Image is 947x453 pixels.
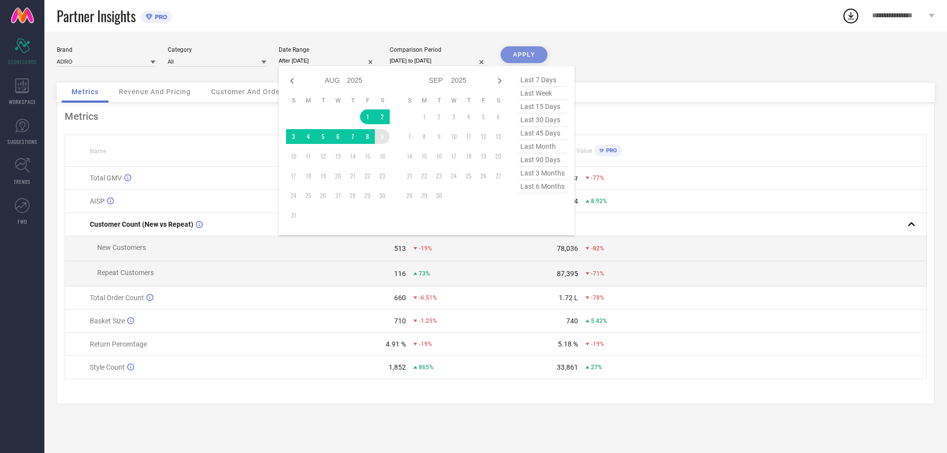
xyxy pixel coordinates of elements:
div: 710 [394,317,406,325]
td: Mon Sep 08 2025 [417,129,432,144]
td: Thu Aug 14 2025 [345,149,360,164]
td: Tue Sep 09 2025 [432,129,446,144]
th: Tuesday [432,97,446,105]
div: 1,852 [389,363,406,371]
td: Sat Sep 13 2025 [491,129,506,144]
span: 73% [419,270,430,277]
div: Brand [57,46,155,53]
span: last month [518,140,567,153]
span: last 15 days [518,100,567,113]
div: Metrics [65,110,927,122]
span: Return Percentage [90,340,147,348]
td: Sat Aug 23 2025 [375,169,390,183]
td: Tue Sep 16 2025 [432,149,446,164]
td: Sat Sep 06 2025 [491,109,506,124]
th: Wednesday [446,97,461,105]
span: Partner Insights [57,6,136,26]
th: Sunday [286,97,301,105]
td: Thu Aug 21 2025 [345,169,360,183]
span: last 3 months [518,167,567,180]
div: Date Range [279,46,377,53]
td: Sun Aug 17 2025 [286,169,301,183]
td: Mon Sep 29 2025 [417,188,432,203]
td: Fri Aug 01 2025 [360,109,375,124]
span: -19% [591,341,604,348]
th: Monday [417,97,432,105]
td: Sun Aug 24 2025 [286,188,301,203]
td: Tue Sep 23 2025 [432,169,446,183]
th: Monday [301,97,316,105]
div: 5.18 % [558,340,578,348]
span: Customer Count (New vs Repeat) [90,220,193,228]
td: Sun Sep 07 2025 [402,129,417,144]
td: Thu Sep 18 2025 [461,149,476,164]
td: Thu Aug 28 2025 [345,188,360,203]
span: -77% [591,174,604,181]
td: Wed Aug 06 2025 [330,129,345,144]
th: Friday [476,97,491,105]
td: Mon Aug 18 2025 [301,169,316,183]
td: Sun Sep 21 2025 [402,169,417,183]
td: Fri Sep 19 2025 [476,149,491,164]
span: Total Order Count [90,294,144,302]
td: Tue Aug 05 2025 [316,129,330,144]
td: Mon Sep 01 2025 [417,109,432,124]
td: Mon Aug 04 2025 [301,129,316,144]
td: Sun Aug 31 2025 [286,208,301,223]
td: Wed Sep 17 2025 [446,149,461,164]
input: Select comparison period [390,56,488,66]
td: Fri Sep 26 2025 [476,169,491,183]
td: Sat Aug 16 2025 [375,149,390,164]
td: Sat Aug 30 2025 [375,188,390,203]
th: Wednesday [330,97,345,105]
span: New Customers [97,244,146,251]
td: Fri Sep 05 2025 [476,109,491,124]
span: 865% [419,364,434,371]
div: 740 [566,317,578,325]
td: Sat Sep 20 2025 [491,149,506,164]
span: Metrics [72,88,99,96]
span: -19% [419,245,432,252]
span: FWD [18,218,27,225]
td: Sat Aug 09 2025 [375,129,390,144]
div: 78,036 [557,244,578,252]
div: Category [168,46,266,53]
span: PRO [152,13,167,21]
span: Revenue And Pricing [119,88,191,96]
td: Thu Aug 07 2025 [345,129,360,144]
td: Sun Sep 28 2025 [402,188,417,203]
div: Comparison Period [390,46,488,53]
span: Style Count [90,363,125,371]
td: Wed Sep 10 2025 [446,129,461,144]
span: -6.51% [419,294,437,301]
span: -82% [591,245,604,252]
span: 27% [591,364,602,371]
td: Fri Aug 15 2025 [360,149,375,164]
div: 1.72 L [559,294,578,302]
span: AISP [90,197,105,205]
td: Sun Aug 03 2025 [286,129,301,144]
th: Sunday [402,97,417,105]
th: Saturday [491,97,506,105]
td: Wed Sep 03 2025 [446,109,461,124]
td: Mon Aug 11 2025 [301,149,316,164]
td: Mon Aug 25 2025 [301,188,316,203]
td: Wed Aug 13 2025 [330,149,345,164]
td: Fri Aug 22 2025 [360,169,375,183]
div: Open download list [842,7,860,25]
td: Thu Sep 25 2025 [461,169,476,183]
span: Repeat Customers [97,269,154,277]
span: last 30 days [518,113,567,127]
th: Tuesday [316,97,330,105]
td: Tue Sep 02 2025 [432,109,446,124]
td: Sun Aug 10 2025 [286,149,301,164]
td: Thu Sep 04 2025 [461,109,476,124]
div: 660 [394,294,406,302]
span: -78% [591,294,604,301]
td: Tue Aug 12 2025 [316,149,330,164]
span: last 7 days [518,73,567,87]
th: Thursday [461,97,476,105]
div: 87,395 [557,270,578,278]
span: Basket Size [90,317,125,325]
span: WORKSPACE [9,98,36,105]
